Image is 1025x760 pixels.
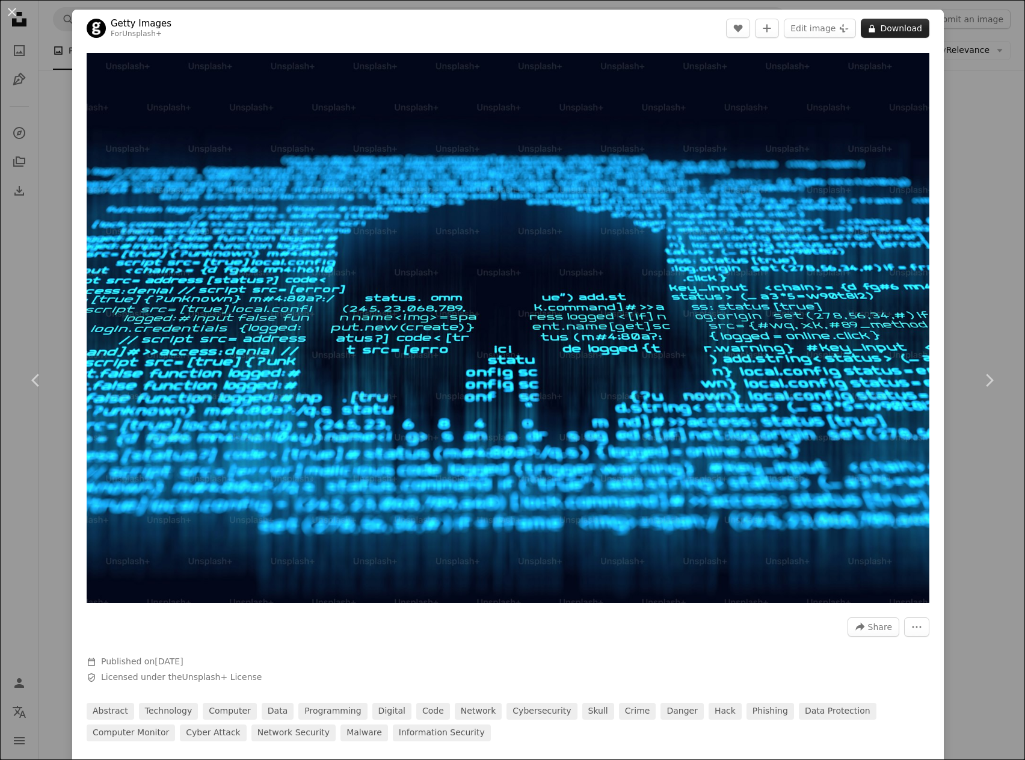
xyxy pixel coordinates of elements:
a: technology [139,703,198,720]
a: skull [582,703,614,720]
button: Share this image [848,617,899,637]
a: danger [660,703,704,720]
a: data [262,703,294,720]
a: phishing [746,703,794,720]
a: cyber attack [180,724,246,741]
a: crime [619,703,656,720]
button: Download [861,19,929,38]
button: Add to Collection [755,19,779,38]
a: Unsplash+ License [182,672,262,682]
a: Unsplash+ [122,29,162,38]
a: data protection [799,703,876,720]
a: information security [393,724,491,741]
button: More Actions [904,617,929,637]
button: Zoom in on this image [87,53,929,603]
div: For [111,29,171,39]
span: Share [868,618,892,636]
a: code [416,703,450,720]
a: programming [298,703,367,720]
a: cybersecurity [506,703,577,720]
a: computer monitor [87,724,175,741]
a: hack [709,703,742,720]
a: Getty Images [111,17,171,29]
a: computer [203,703,257,720]
span: Published on [101,657,183,666]
a: Next [953,323,1025,438]
button: Edit image [784,19,856,38]
a: abstract [87,703,134,720]
img: Malicious computer programming code in the shape of a skull. Online scam, hacking and digital cri... [87,53,929,603]
a: network security [251,724,336,741]
a: network [455,703,502,720]
a: malware [340,724,388,741]
span: Licensed under the [101,672,262,684]
img: Go to Getty Images's profile [87,19,106,38]
a: digital [372,703,411,720]
button: Like [726,19,750,38]
time: May 1, 2024 at 8:00:36 PM PDT [155,657,183,666]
